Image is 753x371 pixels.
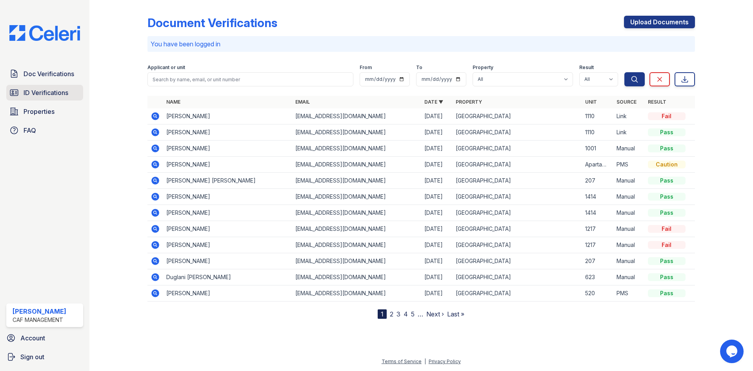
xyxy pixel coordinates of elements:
div: Fail [648,112,686,120]
td: 207 [582,173,613,189]
td: [DATE] [421,285,453,302]
div: Document Verifications [147,16,277,30]
td: [EMAIL_ADDRESS][DOMAIN_NAME] [292,124,421,141]
td: [DATE] [421,173,453,189]
td: [DATE] [421,221,453,237]
td: [DATE] [421,157,453,173]
td: [PERSON_NAME] [163,237,292,253]
td: [DATE] [421,253,453,269]
div: Pass [648,209,686,217]
td: 207 [582,253,613,269]
span: Properties [24,107,55,116]
td: [PERSON_NAME] [163,285,292,302]
div: Pass [648,144,686,152]
input: Search by name, email, or unit number [147,72,353,86]
td: [GEOGRAPHIC_DATA] [453,221,582,237]
td: [GEOGRAPHIC_DATA] [453,124,582,141]
a: Next › [426,310,444,318]
td: [GEOGRAPHIC_DATA] [453,269,582,285]
td: [EMAIL_ADDRESS][DOMAIN_NAME] [292,237,421,253]
div: Pass [648,273,686,281]
td: Manual [613,221,645,237]
a: ID Verifications [6,85,83,101]
img: CE_Logo_Blue-a8612792a0a2168367f1c8372b55b34899dd931a85d93a1a3d3e32e68fde9ad4.png [3,25,86,41]
td: Duglani [PERSON_NAME] [163,269,292,285]
td: [DATE] [421,108,453,124]
td: Manual [613,253,645,269]
td: [PERSON_NAME] [163,189,292,205]
td: 1001 [582,141,613,157]
a: Properties [6,104,83,119]
p: You have been logged in [151,39,692,49]
td: Manual [613,205,645,221]
div: | [424,358,426,364]
td: [PERSON_NAME] [163,253,292,269]
td: [GEOGRAPHIC_DATA] [453,173,582,189]
a: FAQ [6,122,83,138]
a: Account [3,330,86,346]
td: [PERSON_NAME] [163,205,292,221]
a: Name [166,99,180,105]
td: Link [613,108,645,124]
td: [DATE] [421,269,453,285]
div: Pass [648,177,686,185]
label: Property [473,64,493,71]
td: [GEOGRAPHIC_DATA] [453,253,582,269]
a: Unit [585,99,597,105]
td: [EMAIL_ADDRESS][DOMAIN_NAME] [292,269,421,285]
td: 520 [582,285,613,302]
td: [EMAIL_ADDRESS][DOMAIN_NAME] [292,141,421,157]
td: 1217 [582,237,613,253]
a: Property [456,99,482,105]
td: [EMAIL_ADDRESS][DOMAIN_NAME] [292,173,421,189]
td: [DATE] [421,237,453,253]
td: Apartamento 1231 [582,157,613,173]
iframe: chat widget [720,340,745,363]
td: Manual [613,237,645,253]
td: [EMAIL_ADDRESS][DOMAIN_NAME] [292,285,421,302]
span: Sign out [20,352,44,362]
td: Manual [613,189,645,205]
div: Pass [648,128,686,136]
td: Manual [613,141,645,157]
td: [EMAIL_ADDRESS][DOMAIN_NAME] [292,221,421,237]
span: Doc Verifications [24,69,74,79]
td: PMS [613,157,645,173]
td: [PERSON_NAME] [163,157,292,173]
a: 2 [390,310,393,318]
div: Pass [648,257,686,265]
td: 1414 [582,189,613,205]
div: Fail [648,241,686,249]
div: 1 [378,309,387,319]
td: [EMAIL_ADDRESS][DOMAIN_NAME] [292,253,421,269]
label: To [416,64,422,71]
td: 623 [582,269,613,285]
a: Doc Verifications [6,66,83,82]
a: Date ▼ [424,99,443,105]
a: Sign out [3,349,86,365]
td: Manual [613,269,645,285]
label: From [360,64,372,71]
span: … [418,309,423,319]
td: Manual [613,173,645,189]
td: 1110 [582,108,613,124]
a: 3 [397,310,400,318]
a: Terms of Service [382,358,422,364]
div: CAF Management [13,316,66,324]
td: [GEOGRAPHIC_DATA] [453,285,582,302]
td: [PERSON_NAME] [163,108,292,124]
td: [DATE] [421,205,453,221]
td: [GEOGRAPHIC_DATA] [453,237,582,253]
td: [EMAIL_ADDRESS][DOMAIN_NAME] [292,108,421,124]
td: [PERSON_NAME] [163,141,292,157]
span: ID Verifications [24,88,68,97]
a: Upload Documents [624,16,695,28]
div: Fail [648,225,686,233]
td: [GEOGRAPHIC_DATA] [453,108,582,124]
td: [GEOGRAPHIC_DATA] [453,189,582,205]
td: [GEOGRAPHIC_DATA] [453,157,582,173]
div: Caution [648,161,686,168]
td: Link [613,124,645,141]
td: [DATE] [421,141,453,157]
